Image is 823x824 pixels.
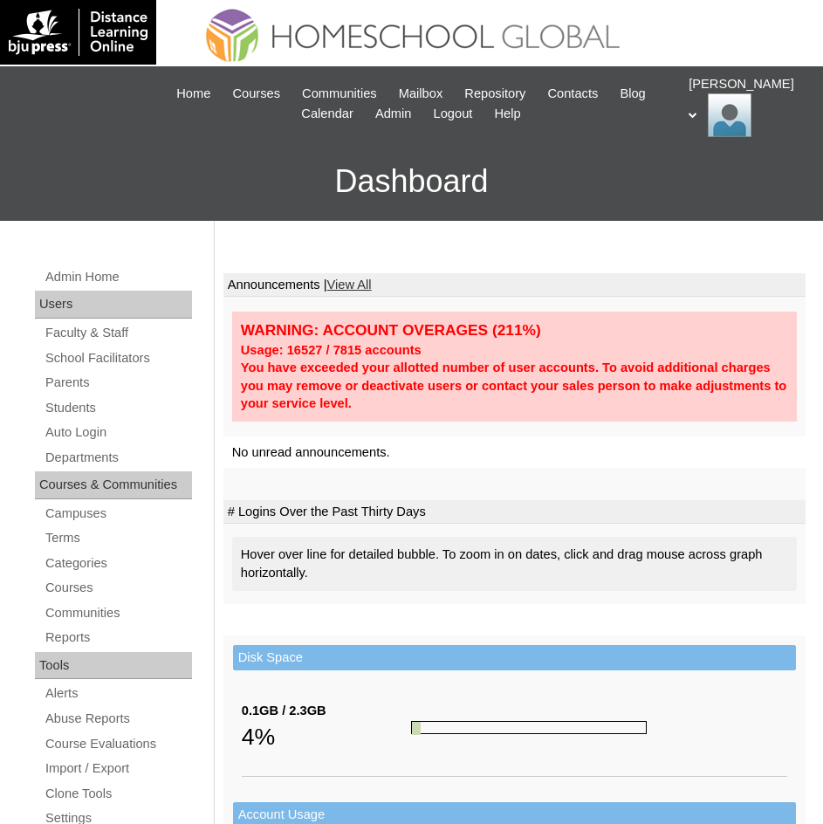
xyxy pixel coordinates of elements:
a: Courses [44,577,192,599]
span: Calendar [301,104,353,124]
a: School Facilitators [44,347,192,369]
a: Abuse Reports [44,708,192,730]
a: Mailbox [390,84,452,104]
a: Home [168,84,219,104]
a: Students [44,397,192,419]
div: WARNING: ACCOUNT OVERAGES (211%) [241,320,788,340]
a: Course Evaluations [44,733,192,755]
div: Courses & Communities [35,471,192,499]
div: 4% [242,719,411,754]
a: Parents [44,372,192,394]
span: Home [176,84,210,104]
td: # Logins Over the Past Thirty Days [223,500,806,525]
a: Admin [367,104,421,124]
a: Categories [44,553,192,574]
a: Terms [44,527,192,549]
td: Announcements | [223,273,806,298]
a: Contacts [538,84,607,104]
a: Alerts [44,683,192,704]
span: Contacts [547,84,598,104]
a: Import / Export [44,758,192,779]
a: Clone Tools [44,783,192,805]
div: Hover over line for detailed bubble. To zoom in on dates, click and drag mouse across graph horiz... [232,537,797,590]
span: Blog [620,84,645,104]
a: Auto Login [44,422,192,443]
a: Faculty & Staff [44,322,192,344]
a: View All [327,278,372,292]
a: Communities [293,84,386,104]
span: Courses [232,84,280,104]
strong: Usage: 16527 / 7815 accounts [241,343,422,357]
a: Calendar [292,104,361,124]
a: Campuses [44,503,192,525]
img: Ariane Ebuen [708,93,751,137]
a: Logout [425,104,482,124]
a: Communities [44,602,192,624]
img: logo-white.png [9,9,147,56]
a: Reports [44,627,192,649]
span: Mailbox [399,84,443,104]
div: Users [35,291,192,319]
a: Admin Home [44,266,192,288]
h3: Dashboard [9,142,814,221]
div: 0.1GB / 2.3GB [242,702,411,720]
span: Admin [375,104,412,124]
a: Courses [223,84,289,104]
div: You have exceeded your allotted number of user accounts. To avoid additional charges you may remo... [241,359,788,413]
td: Disk Space [233,645,796,670]
a: Repository [456,84,534,104]
span: Communities [302,84,377,104]
a: Blog [611,84,654,104]
div: [PERSON_NAME] [689,75,806,137]
td: No unread announcements. [223,436,806,469]
div: Tools [35,652,192,680]
span: Help [494,104,520,124]
span: Repository [464,84,525,104]
a: Help [485,104,529,124]
a: Departments [44,447,192,469]
span: Logout [434,104,473,124]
